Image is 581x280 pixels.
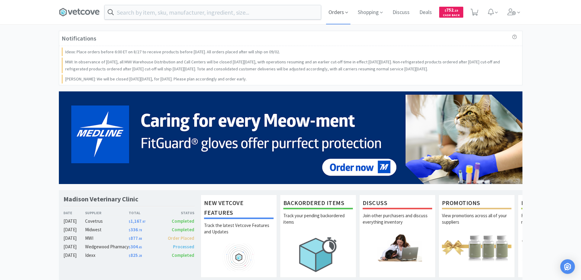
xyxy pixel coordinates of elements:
[204,243,274,271] img: hero_feature_roadmap.png
[172,218,194,224] span: Completed
[129,245,131,249] span: $
[65,76,247,82] p: [PERSON_NAME]: We will be closed [DATE][DATE], for [DATE]. Please plan accordingly and order early.
[172,252,194,258] span: Completed
[85,243,129,250] div: Wedgewood Pharmacy
[138,228,142,232] span: . 78
[454,9,458,12] span: . 23
[65,48,280,55] p: Idexx: Place orders before 6:00 ET on 8/27 to receive products before [DATE]. All orders placed a...
[363,212,432,234] p: Join other purchasers and discuss everything inventory
[439,195,515,278] a: PromotionsView promotions across all of your suppliers
[63,210,85,216] div: Date
[142,220,145,224] span: . 97
[63,218,85,225] div: [DATE]
[560,259,575,274] div: Open Intercom Messenger
[442,212,511,234] p: View promotions across all of your suppliers
[363,198,432,209] h1: Discuss
[129,210,162,216] div: Total
[129,228,131,232] span: $
[443,14,460,18] span: Cash Back
[442,234,511,261] img: hero_promotions.png
[168,235,194,241] span: Order Placed
[63,226,85,233] div: [DATE]
[85,210,129,216] div: Supplier
[63,218,195,225] a: [DATE]Covetrus$1,167.97Completed
[172,227,194,232] span: Completed
[63,235,85,242] div: [DATE]
[59,91,522,184] img: 5b85490d2c9a43ef9873369d65f5cc4c_481.png
[63,243,85,250] div: [DATE]
[390,10,412,15] a: Discuss
[85,252,129,259] div: Idexx
[201,195,277,278] a: New Vetcove FeaturesTrack the latest Vetcove Features and Updates
[105,5,321,19] input: Search by item, sku, manufacturer, ingredient, size...
[445,7,458,13] span: 752
[129,254,131,258] span: $
[283,234,353,275] img: hero_backorders.png
[63,195,138,204] h1: Madison Veterinary Clinic
[85,226,129,233] div: Midwest
[63,243,195,250] a: [DATE]Wedgewood Pharmacy$304.65Processed
[280,195,356,278] a: Backordered ItemsTrack your pending backordered items
[417,10,434,15] a: Deals
[129,220,131,224] span: $
[204,198,274,219] h1: New Vetcove Features
[63,252,195,259] a: [DATE]Idexx$825.28Completed
[63,226,195,233] a: [DATE]Midwest$336.78Completed
[359,195,436,278] a: DiscussJoin other purchasers and discuss everything inventory
[138,237,142,241] span: . 88
[283,198,353,209] h1: Backordered Items
[129,237,131,241] span: $
[204,222,274,243] p: Track the latest Vetcove Features and Updates
[129,244,142,250] span: 304
[85,235,129,242] div: MWI
[439,4,463,20] a: $752.23Cash Back
[129,252,142,258] span: 825
[129,218,145,224] span: 1,167
[445,9,446,12] span: $
[62,34,96,43] h3: Notifications
[138,254,142,258] span: . 28
[363,234,432,261] img: hero_discuss.png
[442,198,511,209] h1: Promotions
[63,252,85,259] div: [DATE]
[138,245,142,249] span: . 65
[173,244,194,250] span: Processed
[283,212,353,234] p: Track your pending backordered items
[65,58,517,72] p: MWI: In observance of [DATE], all MWI Warehouse Distribution and Call Centers will be closed [DAT...
[162,210,195,216] div: Status
[129,227,142,232] span: 336
[85,218,129,225] div: Covetrus
[63,235,195,242] a: [DATE]MWI$877.88Order Placed
[129,235,142,241] span: 877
